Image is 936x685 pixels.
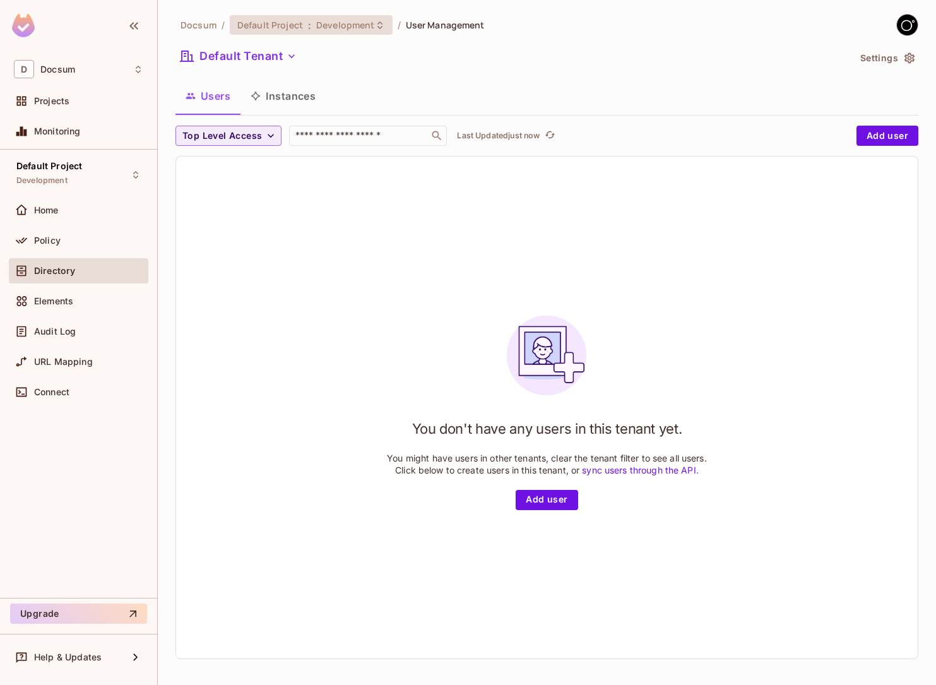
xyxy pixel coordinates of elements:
[34,126,81,136] span: Monitoring
[12,14,35,37] img: SReyMgAAAABJRU5ErkJggg==
[175,46,302,66] button: Default Tenant
[542,128,557,143] button: refresh
[545,129,555,142] span: refresh
[10,604,147,624] button: Upgrade
[387,452,707,476] p: You might have users in other tenants, clear the tenant filter to see all users. Click below to c...
[582,465,699,475] a: sync users through the API.
[540,128,557,143] span: Click to refresh data
[856,126,918,146] button: Add user
[34,96,69,106] span: Projects
[175,80,240,112] button: Users
[457,131,540,141] p: Last Updated just now
[316,19,374,31] span: Development
[897,15,918,35] img: GitStart-Docsum
[181,19,216,31] span: the active workspace
[34,357,93,367] span: URL Mapping
[398,19,401,31] li: /
[175,126,281,146] button: Top Level Access
[412,419,682,438] h1: You don't have any users in this tenant yet.
[516,490,578,510] button: Add user
[34,387,69,397] span: Connect
[16,161,82,171] span: Default Project
[855,48,918,68] button: Settings
[307,20,312,30] span: :
[34,326,76,337] span: Audit Log
[34,652,102,662] span: Help & Updates
[34,205,59,215] span: Home
[240,80,326,112] button: Instances
[16,176,68,186] span: Development
[40,64,75,74] span: Workspace: Docsum
[406,19,485,31] span: User Management
[34,235,61,246] span: Policy
[237,19,303,31] span: Default Project
[222,19,225,31] li: /
[182,128,262,144] span: Top Level Access
[34,296,73,306] span: Elements
[34,266,75,276] span: Directory
[14,60,34,78] span: D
